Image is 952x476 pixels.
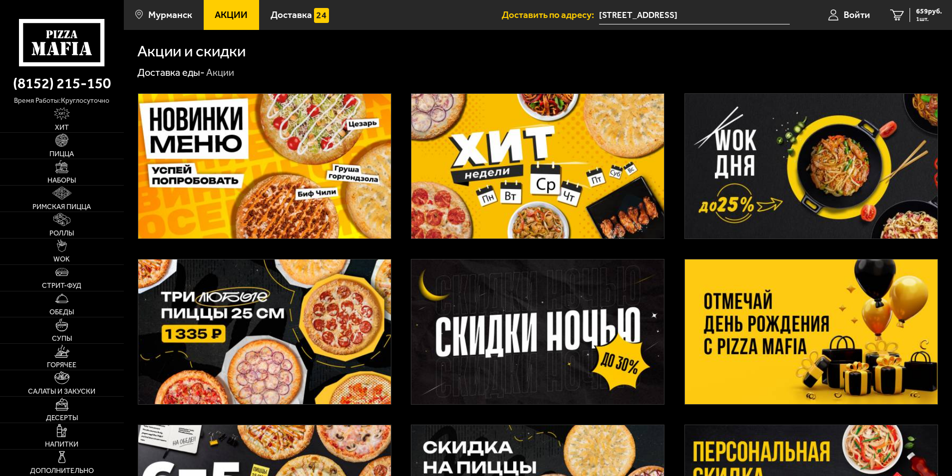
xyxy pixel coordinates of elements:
[55,124,69,131] span: Хит
[137,66,205,78] a: Доставка еды-
[916,8,942,15] span: 659 руб.
[206,66,234,79] div: Акции
[45,441,78,448] span: Напитки
[32,204,91,211] span: Римская пицца
[49,309,74,316] span: Обеды
[314,8,329,23] img: 15daf4d41897b9f0e9f617042186c801.svg
[52,335,72,342] span: Супы
[28,388,95,395] span: Салаты и закуски
[49,151,74,158] span: Пицца
[49,230,74,237] span: Роллы
[599,6,789,24] span: Мурманск, Кольский проспект, 7, подъезд 1
[215,10,248,19] span: Акции
[47,177,76,184] span: Наборы
[30,468,94,475] span: Дополнительно
[46,415,78,422] span: Десерты
[47,362,76,369] span: Горячее
[53,256,70,263] span: WOK
[916,16,942,22] span: 1 шт.
[137,43,246,59] h1: Акции и скидки
[42,282,81,289] span: Стрит-фуд
[502,10,599,19] span: Доставить по адресу:
[148,10,192,19] span: Мурманск
[271,10,312,19] span: Доставка
[844,10,870,19] span: Войти
[599,6,789,24] input: Ваш адрес доставки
